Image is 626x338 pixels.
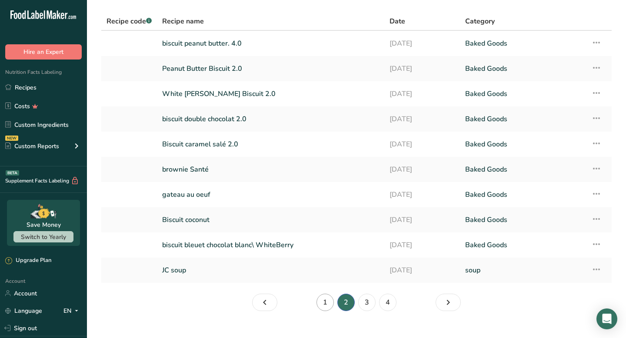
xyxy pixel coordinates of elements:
a: [DATE] [390,211,455,229]
a: Baked Goods [465,34,581,53]
a: Page 1. [316,294,334,311]
span: Date [390,16,405,27]
a: Page 1. [252,294,277,311]
a: [DATE] [390,160,455,179]
a: Baked Goods [465,85,581,103]
a: Biscuit caramel salé 2.0 [162,135,379,153]
span: Recipe code [107,17,152,26]
div: Open Intercom Messenger [596,308,617,329]
a: Baked Goods [465,236,581,254]
a: gateau au oeuf [162,186,379,204]
div: EN [63,305,82,316]
a: Page 4. [379,294,396,311]
span: Recipe name [162,16,204,27]
a: Baked Goods [465,211,581,229]
a: biscuit peanut butter. 4.0 [162,34,379,53]
span: Switch to Yearly [21,233,66,241]
a: White [PERSON_NAME] Biscuit 2.0 [162,85,379,103]
a: Baked Goods [465,110,581,128]
a: [DATE] [390,261,455,279]
a: [DATE] [390,85,455,103]
a: [DATE] [390,186,455,204]
button: Hire an Expert [5,44,82,60]
span: Category [465,16,495,27]
div: Save Money [27,220,61,229]
div: Upgrade Plan [5,256,51,265]
a: Peanut Butter Biscuit 2.0 [162,60,379,78]
div: NEW [5,136,18,141]
a: JC soup [162,261,379,279]
a: Language [5,303,42,318]
a: soup [465,261,581,279]
a: Page 3. [358,294,376,311]
a: [DATE] [390,34,455,53]
a: Biscuit coconut [162,211,379,229]
a: [DATE] [390,110,455,128]
a: Baked Goods [465,60,581,78]
a: [DATE] [390,236,455,254]
a: Baked Goods [465,135,581,153]
a: [DATE] [390,135,455,153]
a: Page 3. [436,294,461,311]
div: BETA [6,170,19,176]
a: biscuit bleuet chocolat blanc\ WhiteBerry [162,236,379,254]
a: Baked Goods [465,160,581,179]
button: Switch to Yearly [13,231,73,242]
a: brownie Santé [162,160,379,179]
a: Baked Goods [465,186,581,204]
a: biscuit double chocolat 2.0 [162,110,379,128]
a: [DATE] [390,60,455,78]
div: Custom Reports [5,142,59,151]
